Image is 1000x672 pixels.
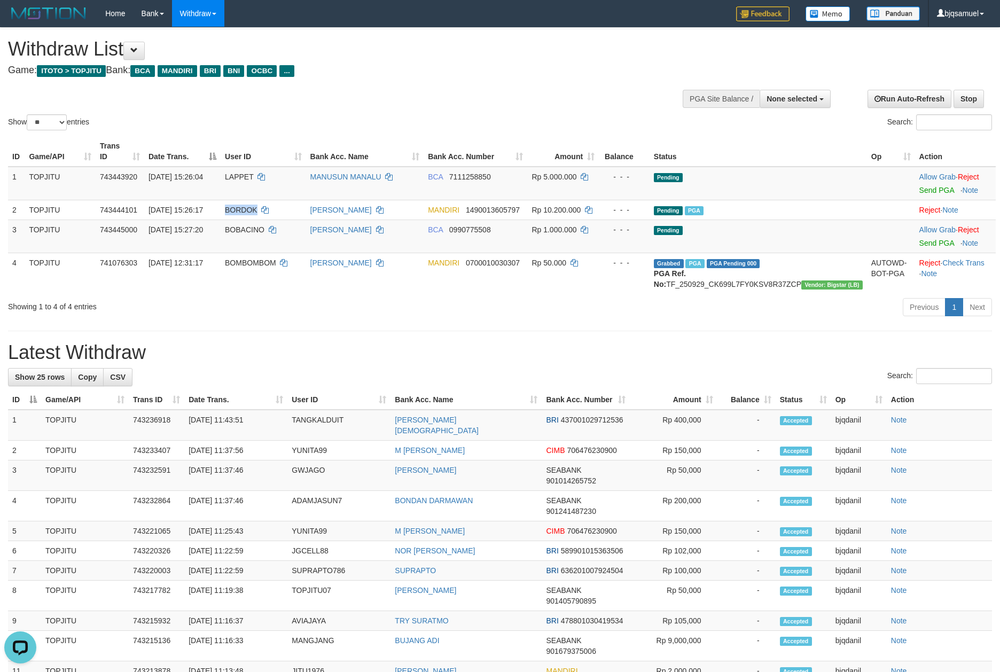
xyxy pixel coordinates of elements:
[129,460,184,491] td: 743232591
[630,491,717,521] td: Rp 200,000
[428,225,443,234] span: BCA
[546,466,581,474] span: SEABANK
[654,226,683,235] span: Pending
[780,527,812,536] span: Accepted
[287,460,390,491] td: GWJAGO
[395,586,456,595] a: [PERSON_NAME]
[717,410,776,441] td: -
[8,342,992,363] h1: Latest Withdraw
[630,561,717,581] td: Rp 100,000
[603,257,645,268] div: - - -
[41,491,129,521] td: TOPJITU
[8,460,41,491] td: 3
[717,611,776,631] td: -
[780,416,812,425] span: Accepted
[200,65,221,77] span: BRI
[603,224,645,235] div: - - -
[831,441,887,460] td: bjqdanil
[567,446,616,455] span: Copy 706476230900 to clipboard
[546,496,581,505] span: SEABANK
[100,259,137,267] span: 741076303
[395,636,439,645] a: BUJANG ADI
[717,521,776,541] td: -
[25,220,96,253] td: TOPJITU
[831,631,887,661] td: bjqdanil
[891,636,907,645] a: Note
[8,200,25,220] td: 2
[561,616,623,625] span: Copy 478801030419534 to clipboard
[780,637,812,646] span: Accepted
[428,259,459,267] span: MANDIRI
[963,186,979,194] a: Note
[310,225,372,234] a: [PERSON_NAME]
[184,390,287,410] th: Date Trans.: activate to sort column ascending
[958,173,979,181] a: Reject
[395,566,436,575] a: SUPRAPTO
[532,259,566,267] span: Rp 50.000
[25,136,96,167] th: Game/API: activate to sort column ascending
[685,206,704,215] span: PGA
[654,173,683,182] span: Pending
[184,541,287,561] td: [DATE] 11:22:59
[650,136,867,167] th: Status
[546,546,558,555] span: BRI
[8,611,41,631] td: 9
[780,587,812,596] span: Accepted
[287,631,390,661] td: MANGJANG
[129,410,184,441] td: 743236918
[8,390,41,410] th: ID: activate to sort column descending
[129,611,184,631] td: 743215932
[915,136,996,167] th: Action
[717,541,776,561] td: -
[780,617,812,626] span: Accepted
[8,521,41,541] td: 5
[717,631,776,661] td: -
[8,136,25,167] th: ID
[8,581,41,611] td: 8
[760,90,831,108] button: None selected
[717,491,776,521] td: -
[130,65,154,77] span: BCA
[96,136,144,167] th: Trans ID: activate to sort column ascending
[630,581,717,611] td: Rp 50,000
[449,225,491,234] span: Copy 0990775508 to clipboard
[225,225,264,234] span: BOBACINO
[919,259,941,267] a: Reject
[630,410,717,441] td: Rp 400,000
[287,541,390,561] td: JGCELL88
[144,136,221,167] th: Date Trans.: activate to sort column descending
[41,581,129,611] td: TOPJITU
[8,114,89,130] label: Show entries
[915,220,996,253] td: ·
[184,631,287,661] td: [DATE] 11:16:33
[8,297,409,312] div: Showing 1 to 4 of 4 entries
[287,611,390,631] td: AVIAJAYA
[8,5,89,21] img: MOTION_logo.png
[831,491,887,521] td: bjqdanil
[310,259,372,267] a: [PERSON_NAME]
[225,259,276,267] span: BOMBOMBOM
[915,167,996,200] td: ·
[25,200,96,220] td: TOPJITU
[831,561,887,581] td: bjqdanil
[221,136,306,167] th: User ID: activate to sort column ascending
[532,173,576,181] span: Rp 5.000.000
[630,521,717,541] td: Rp 150,000
[891,416,907,424] a: Note
[110,373,126,381] span: CSV
[963,239,979,247] a: Note
[707,259,760,268] span: PGA Pending
[428,173,443,181] span: BCA
[891,546,907,555] a: Note
[919,186,954,194] a: Send PGA
[129,521,184,541] td: 743221065
[225,173,253,181] span: LAPPET
[8,253,25,294] td: 4
[8,541,41,561] td: 6
[8,220,25,253] td: 3
[546,597,596,605] span: Copy 901405790895 to clipboard
[887,390,992,410] th: Action
[532,206,581,214] span: Rp 10.200.000
[25,167,96,200] td: TOPJITU
[100,206,137,214] span: 743444101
